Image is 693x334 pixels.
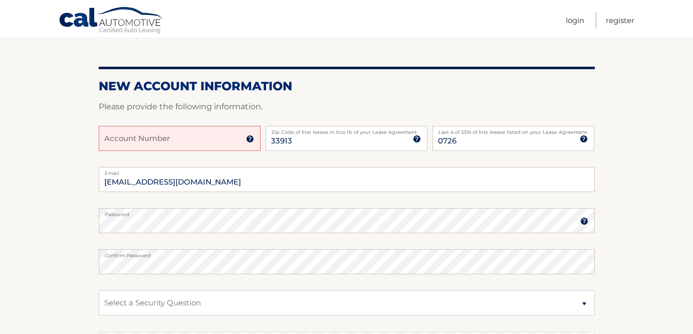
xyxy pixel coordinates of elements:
p: Please provide the following information. [99,100,595,114]
label: Password [99,208,595,216]
label: Email [99,167,595,175]
input: Zip Code [266,126,427,151]
input: Account Number [99,126,261,151]
label: Confirm Password [99,249,595,257]
img: tooltip.svg [580,217,588,225]
label: Last 4 of SSN of first lessee listed on your Lease Agreement [432,126,594,134]
a: Register [606,12,634,29]
h2: New Account Information [99,79,595,94]
input: SSN or EIN (last 4 digits only) [432,126,594,151]
a: Cal Automotive [59,7,164,36]
img: tooltip.svg [413,135,421,143]
img: tooltip.svg [246,135,254,143]
a: Login [566,12,584,29]
label: Zip Code of first lessee in box 1b of your Lease Agreement [266,126,427,134]
input: Email [99,167,595,192]
img: tooltip.svg [580,135,588,143]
